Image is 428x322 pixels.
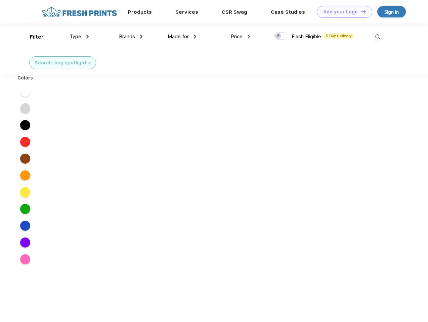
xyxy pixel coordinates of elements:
[86,35,89,39] img: dropdown.png
[168,34,189,40] span: Made for
[119,34,135,40] span: Brands
[30,33,44,41] div: Filter
[372,32,383,43] img: desktop_search.svg
[88,62,91,64] img: filter_cancel.svg
[231,34,243,40] span: Price
[292,34,321,40] span: Flash Eligible
[361,10,366,13] img: DT
[12,74,38,82] div: Colors
[248,35,250,39] img: dropdown.png
[324,33,354,39] span: 5 Day Delivery
[35,59,86,66] div: Search: bag spotlight
[384,8,399,16] div: Sign in
[140,35,142,39] img: dropdown.png
[323,9,358,15] div: Add your Logo
[194,35,196,39] img: dropdown.png
[128,9,152,15] a: Products
[377,6,406,17] a: Sign in
[40,6,119,18] img: fo%20logo%202.webp
[70,34,81,40] span: Type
